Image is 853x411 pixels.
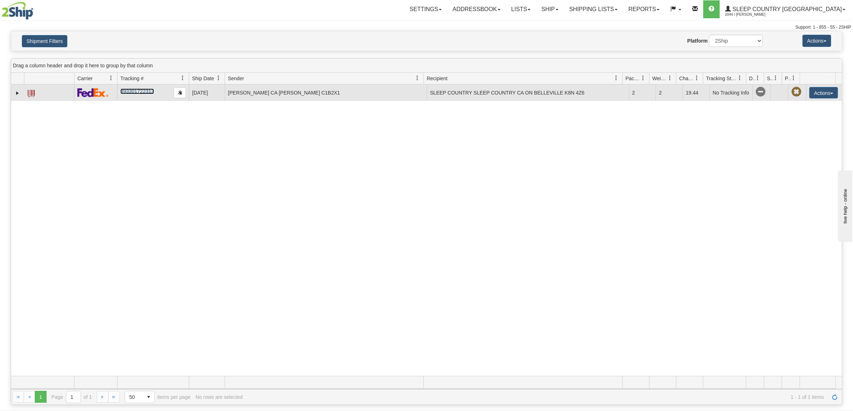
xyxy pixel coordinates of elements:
a: Reports [623,0,665,18]
span: 50 [129,393,139,401]
img: logo2044.jpg [2,2,33,20]
a: Tracking # filter column settings [177,72,189,84]
td: 2 [629,84,656,101]
span: Ship Date [192,75,214,82]
a: Weight filter column settings [664,72,676,84]
label: Platform [687,37,708,44]
input: Page 1 [66,391,81,403]
span: Delivery Status [749,75,755,82]
span: Pickup Status [785,75,791,82]
button: Actions [802,35,831,47]
a: Ship [536,0,564,18]
a: Pickup Status filter column settings [787,72,800,84]
span: Page 1 [35,391,46,402]
a: Expand [14,90,21,97]
td: 2 [656,84,682,101]
span: Packages [626,75,641,82]
button: Copy to clipboard [174,87,186,98]
a: Settings [404,0,447,18]
div: Support: 1 - 855 - 55 - 2SHIP [2,24,851,30]
a: Refresh [829,391,840,402]
span: Sender [228,75,244,82]
img: 2 - FedEx Express® [77,88,109,97]
div: No rows are selected [196,394,243,400]
span: Weight [652,75,667,82]
div: grid grouping header [11,59,842,73]
span: Charge [679,75,694,82]
a: Carrier filter column settings [105,72,117,84]
span: Carrier [77,75,93,82]
button: Shipment Filters [22,35,67,47]
span: 1 - 1 of 1 items [248,394,824,400]
span: Pickup Not Assigned [791,87,801,97]
span: Tracking # [120,75,144,82]
a: Recipient filter column settings [610,72,622,84]
a: Charge filter column settings [691,72,703,84]
a: Packages filter column settings [637,72,649,84]
span: Recipient [427,75,447,82]
span: items per page [125,391,191,403]
a: Sleep Country [GEOGRAPHIC_DATA] 2044 / [PERSON_NAME] [720,0,851,18]
span: Shipment Issues [767,75,773,82]
a: Tracking Status filter column settings [734,72,746,84]
span: 2044 / [PERSON_NAME] [725,11,779,18]
td: 19.44 [682,84,709,101]
iframe: chat widget [837,169,852,242]
span: select [143,391,154,403]
a: Lists [506,0,536,18]
a: Delivery Status filter column settings [752,72,764,84]
a: Ship Date filter column settings [212,72,225,84]
span: Sleep Country [GEOGRAPHIC_DATA] [731,6,842,12]
td: No Tracking Info [709,84,752,101]
button: Actions [809,87,838,98]
td: [DATE] [189,84,225,101]
span: No Tracking Info [756,87,766,97]
span: Page of 1 [52,391,92,403]
a: Addressbook [447,0,506,18]
a: Sender filter column settings [411,72,423,84]
span: Tracking Status [706,75,737,82]
td: SLEEP COUNTRY SLEEP COUNTRY CA ON BELLEVILLE K8N 4Z6 [427,84,629,101]
a: 393301722313 [120,88,154,94]
td: [PERSON_NAME] CA [PERSON_NAME] C1B2X1 [225,84,427,101]
span: Page sizes drop down [125,391,155,403]
a: Shipment Issues filter column settings [770,72,782,84]
div: live help - online [5,6,66,11]
a: Shipping lists [564,0,623,18]
a: Label [28,87,35,98]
